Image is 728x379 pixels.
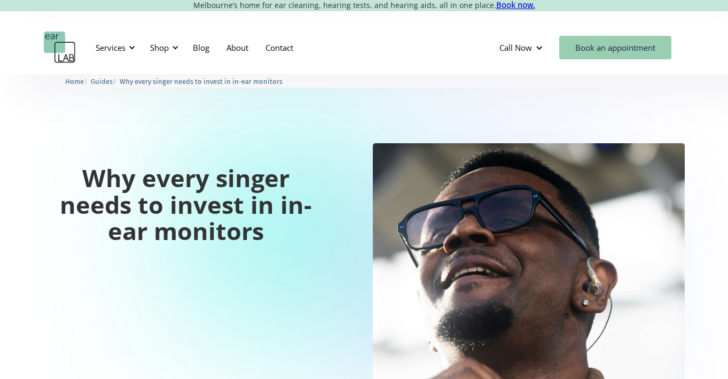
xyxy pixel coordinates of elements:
div: Shop [150,42,169,53]
span: Why every singer needs to invest in in-ear monitors [120,78,283,86]
a: Why every singer needs to invest in in-ear monitors [120,76,283,86]
div: Call Now [499,42,532,53]
a: About [218,32,257,63]
a: Book an appointment [559,36,671,59]
div: Services [96,42,126,53]
a: home [44,32,76,64]
a: Contact [257,32,302,63]
div: Call Now [491,32,554,64]
a: Guides [91,76,113,86]
div: Shop [144,32,182,64]
div: Services [89,32,138,64]
h1: Why every singer needs to invest in in-ear monitors [44,165,328,244]
span: Guides [91,78,113,86]
li: 〉 [91,76,120,87]
a: Blog [184,32,218,63]
li: 〉 [65,76,91,87]
span: Home [65,78,84,86]
a: Home [65,76,84,86]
